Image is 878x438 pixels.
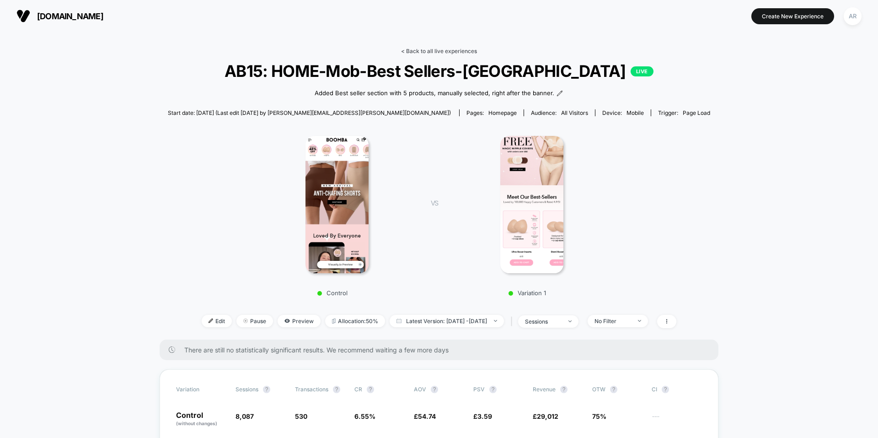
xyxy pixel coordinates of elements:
[466,109,517,116] div: Pages:
[560,386,567,393] button: ?
[473,412,492,420] span: £
[568,320,572,322] img: end
[652,414,702,427] span: ---
[594,318,631,324] div: No Filter
[252,289,412,297] p: Control
[683,109,710,116] span: Page Load
[176,421,217,426] span: (without changes)
[354,386,362,393] span: CR
[209,319,213,323] img: edit
[14,9,106,23] button: [DOMAIN_NAME]
[561,109,588,116] span: All Visitors
[168,109,451,116] span: Start date: [DATE] (Last edit [DATE] by [PERSON_NAME][EMAIL_ADDRESS][PERSON_NAME][DOMAIN_NAME])
[295,386,328,393] span: Transactions
[488,109,517,116] span: homepage
[631,66,653,76] p: LIVE
[295,412,307,420] span: 530
[414,386,426,393] span: AOV
[184,346,700,354] span: There are still no statistically significant results. We recommend waiting a few more days
[333,386,340,393] button: ?
[592,412,606,420] span: 75%
[662,386,669,393] button: ?
[447,289,607,297] p: Variation 1
[477,412,492,420] span: 3.59
[537,412,558,420] span: 29,012
[16,9,30,23] img: Visually logo
[431,199,438,207] span: VS
[652,386,702,393] span: CI
[315,89,554,98] span: Added Best seller section with 5 products, manually selected, right after the banner.
[638,320,641,322] img: end
[658,109,710,116] div: Trigger:
[525,318,562,325] div: sessions
[500,136,564,273] img: Variation 1 main
[414,412,436,420] span: £
[531,109,588,116] div: Audience:
[354,412,375,420] span: 6.55 %
[305,136,369,273] img: Control main
[533,386,556,393] span: Revenue
[176,411,226,427] p: Control
[751,8,834,24] button: Create New Experience
[37,11,103,21] span: [DOMAIN_NAME]
[592,386,642,393] span: OTW
[236,412,254,420] span: 8,087
[509,315,518,328] span: |
[473,386,485,393] span: PSV
[325,315,385,327] span: Allocation: 50%
[431,386,438,393] button: ?
[367,386,374,393] button: ?
[243,319,248,323] img: end
[844,7,862,25] div: AR
[236,315,273,327] span: Pause
[401,48,477,54] a: < Back to all live experiences
[841,7,864,26] button: AR
[278,315,321,327] span: Preview
[390,315,504,327] span: Latest Version: [DATE] - [DATE]
[610,386,617,393] button: ?
[396,319,402,323] img: calendar
[489,386,497,393] button: ?
[595,109,651,116] span: Device:
[533,412,558,420] span: £
[236,386,258,393] span: Sessions
[195,61,683,81] span: AB15: HOME-Mob-Best Sellers-[GEOGRAPHIC_DATA]
[626,109,644,116] span: mobile
[202,315,232,327] span: Edit
[494,320,497,322] img: end
[332,319,336,324] img: rebalance
[263,386,270,393] button: ?
[418,412,436,420] span: 54.74
[176,386,226,393] span: Variation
